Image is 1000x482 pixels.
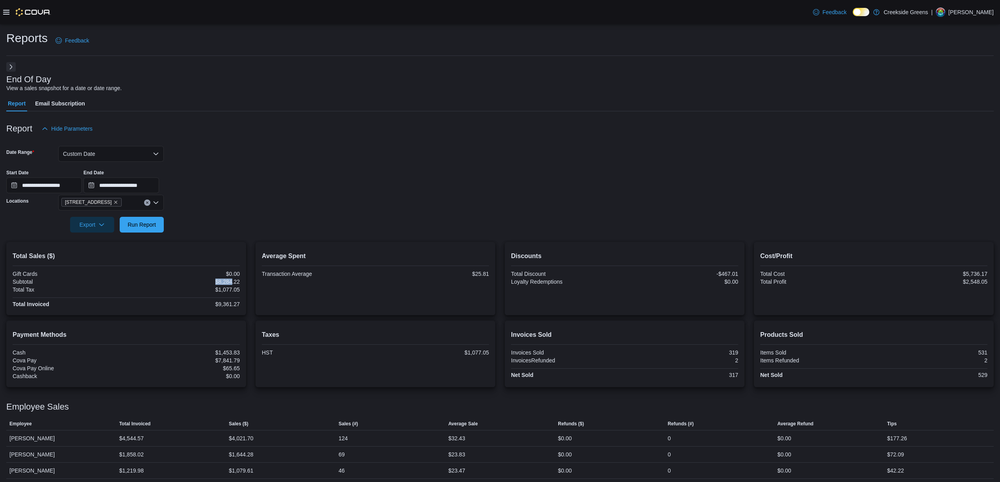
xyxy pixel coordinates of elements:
span: Sales (#) [339,421,358,427]
div: 317 [626,372,739,378]
a: Feedback [52,33,92,48]
h2: Invoices Sold [511,330,738,340]
div: Subtotal [13,279,125,285]
strong: Net Sold [760,372,783,378]
div: 0 [668,434,671,443]
div: $5,736.17 [876,271,988,277]
div: Cova Pay Online [13,365,125,371]
div: Cash [13,349,125,356]
div: Items Refunded [760,357,872,364]
h2: Average Spent [262,251,489,261]
label: Date Range [6,149,34,155]
span: Sales ($) [229,421,248,427]
div: [PERSON_NAME] [6,430,116,446]
div: $72.09 [887,450,904,459]
div: Pat McCaffrey [936,7,945,17]
div: Loyalty Redemptions [511,279,623,285]
label: Start Date [6,170,29,176]
div: Items Sold [760,349,872,356]
div: $1,453.83 [128,349,240,356]
h2: Cost/Profit [760,251,987,261]
div: InvoicesRefunded [511,357,623,364]
div: $1,077.05 [377,349,489,356]
div: 531 [876,349,988,356]
span: Hide Parameters [51,125,93,133]
div: Total Tax [13,286,125,293]
div: Transaction Average [262,271,374,277]
span: Feedback [822,8,846,16]
h2: Total Sales ($) [13,251,240,261]
div: $42.22 [887,466,904,475]
button: Clear input [144,199,150,206]
div: $0.00 [778,450,791,459]
p: Creekside Greens [883,7,928,17]
span: 1192 Bank Street [61,198,122,207]
div: $1,077.05 [128,286,240,293]
div: $25.81 [377,271,489,277]
div: View a sales snapshot for a date or date range. [6,84,122,92]
div: $0.00 [558,450,572,459]
div: $0.00 [558,434,572,443]
label: End Date [83,170,104,176]
input: Dark Mode [853,8,869,16]
span: Total Invoiced [119,421,151,427]
div: -$467.01 [626,271,739,277]
div: $9,361.27 [128,301,240,307]
div: $65.65 [128,365,240,371]
a: Feedback [810,4,850,20]
div: 46 [339,466,345,475]
div: $1,219.98 [119,466,144,475]
button: Open list of options [153,199,159,206]
div: $4,021.70 [229,434,253,443]
p: [PERSON_NAME] [948,7,994,17]
div: $0.00 [778,466,791,475]
div: $0.00 [128,271,240,277]
button: Export [70,217,114,233]
div: $23.47 [448,466,465,475]
h1: Reports [6,30,48,46]
span: [STREET_ADDRESS] [65,198,112,206]
button: Hide Parameters [39,121,96,137]
h2: Products Sold [760,330,987,340]
h2: Taxes [262,330,489,340]
div: $7,841.79 [128,357,240,364]
h2: Payment Methods [13,330,240,340]
div: 0 [668,450,671,459]
div: Total Profit [760,279,872,285]
div: $177.26 [887,434,907,443]
div: 2 [626,357,739,364]
span: Average Sale [448,421,478,427]
button: Run Report [120,217,164,233]
strong: Net Sold [511,372,533,378]
img: Cova [16,8,51,16]
span: Email Subscription [35,96,85,111]
span: Feedback [65,37,89,44]
div: $4,544.57 [119,434,144,443]
div: 529 [876,372,988,378]
button: Next [6,62,16,72]
p: | [931,7,933,17]
div: $0.00 [778,434,791,443]
div: [PERSON_NAME] [6,463,116,478]
span: Average Refund [778,421,814,427]
span: Employee [9,421,32,427]
div: Total Cost [760,271,872,277]
input: Press the down key to open a popover containing a calendar. [83,177,159,193]
h3: End Of Day [6,75,51,84]
div: $0.00 [128,373,240,379]
div: $0.00 [558,466,572,475]
input: Press the down key to open a popover containing a calendar. [6,177,82,193]
span: Tips [887,421,896,427]
div: HST [262,349,374,356]
strong: Total Invoiced [13,301,49,307]
div: 0 [668,466,671,475]
label: Locations [6,198,29,204]
button: Custom Date [58,146,164,162]
div: $0.00 [626,279,739,285]
div: $8,284.22 [128,279,240,285]
div: Total Discount [511,271,623,277]
span: Export [75,217,109,233]
button: Remove 1192 Bank Street from selection in this group [113,200,118,205]
div: Cashback [13,373,125,379]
